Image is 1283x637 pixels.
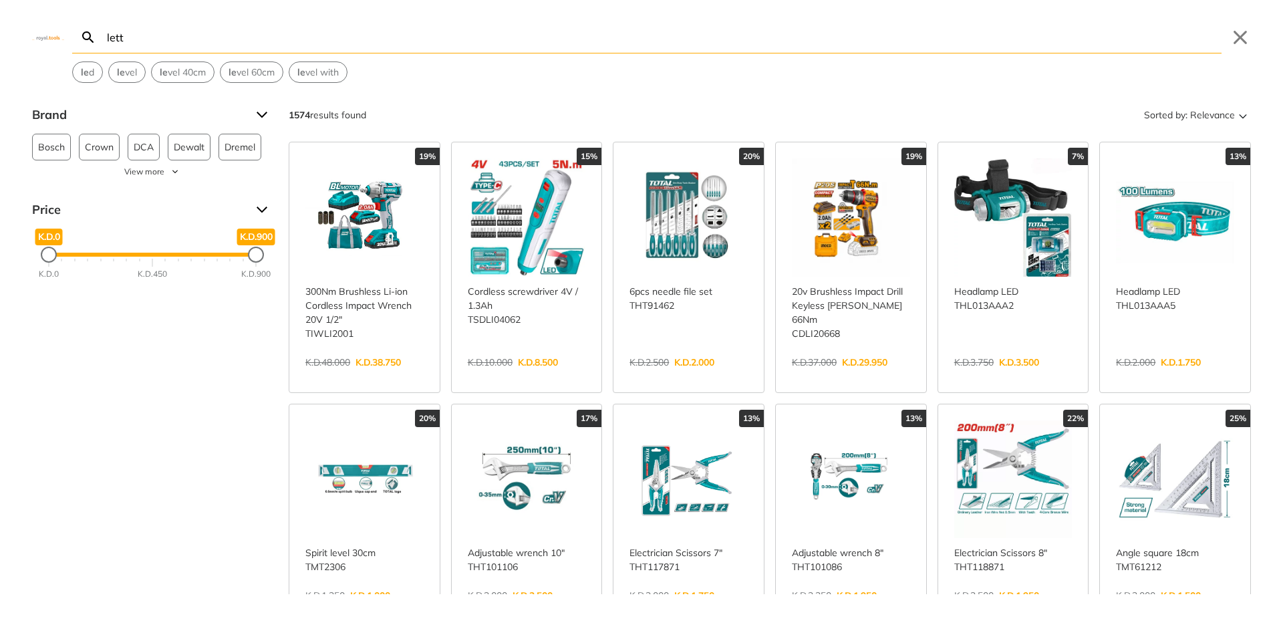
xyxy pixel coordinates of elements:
[1190,104,1235,126] span: Relevance
[117,66,137,80] span: vel
[32,34,64,40] img: Close
[229,66,275,80] span: vel 60cm
[151,61,215,83] div: Suggestion: level 40cm
[1068,148,1088,165] div: 7%
[1230,27,1251,48] button: Close
[81,66,94,80] span: d
[160,66,206,80] span: vel 40cm
[901,410,926,427] div: 13%
[160,66,168,78] strong: le
[415,148,440,165] div: 19%
[1226,148,1250,165] div: 13%
[248,247,264,263] div: Maximum Price
[174,134,204,160] span: Dewalt
[72,61,103,83] div: Suggestion: led
[1141,104,1251,126] button: Sorted by:Relevance Sort
[138,268,167,280] div: K.D.450
[134,134,154,160] span: DCA
[38,134,65,160] span: Bosch
[415,410,440,427] div: 20%
[32,104,246,126] span: Brand
[289,109,310,121] strong: 1574
[1063,410,1088,427] div: 22%
[297,66,305,78] strong: le
[225,134,255,160] span: Dremel
[577,410,601,427] div: 17%
[219,134,261,160] button: Dremel
[577,148,601,165] div: 15%
[85,134,114,160] span: Crown
[1226,410,1250,427] div: 25%
[80,29,96,45] svg: Search
[289,62,347,82] button: Select suggestion: level with
[739,410,764,427] div: 13%
[32,134,71,160] button: Bosch
[32,166,273,178] button: View more
[104,21,1222,53] input: Search…
[32,199,246,221] span: Price
[901,148,926,165] div: 19%
[128,134,160,160] button: DCA
[152,62,214,82] button: Select suggestion: level 40cm
[81,66,89,78] strong: le
[168,134,210,160] button: Dewalt
[39,268,59,280] div: K.D.0
[109,62,145,82] button: Select suggestion: level
[220,61,283,83] div: Suggestion: level 60cm
[79,134,120,160] button: Crown
[108,61,146,83] div: Suggestion: level
[124,166,164,178] span: View more
[739,148,764,165] div: 20%
[289,61,347,83] div: Suggestion: level with
[41,247,57,263] div: Minimum Price
[229,66,237,78] strong: le
[117,66,125,78] strong: le
[289,104,366,126] div: results found
[221,62,283,82] button: Select suggestion: level 60cm
[297,66,339,80] span: vel with
[1235,107,1251,123] svg: Sort
[241,268,271,280] div: K.D.900
[73,62,102,82] button: Select suggestion: led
